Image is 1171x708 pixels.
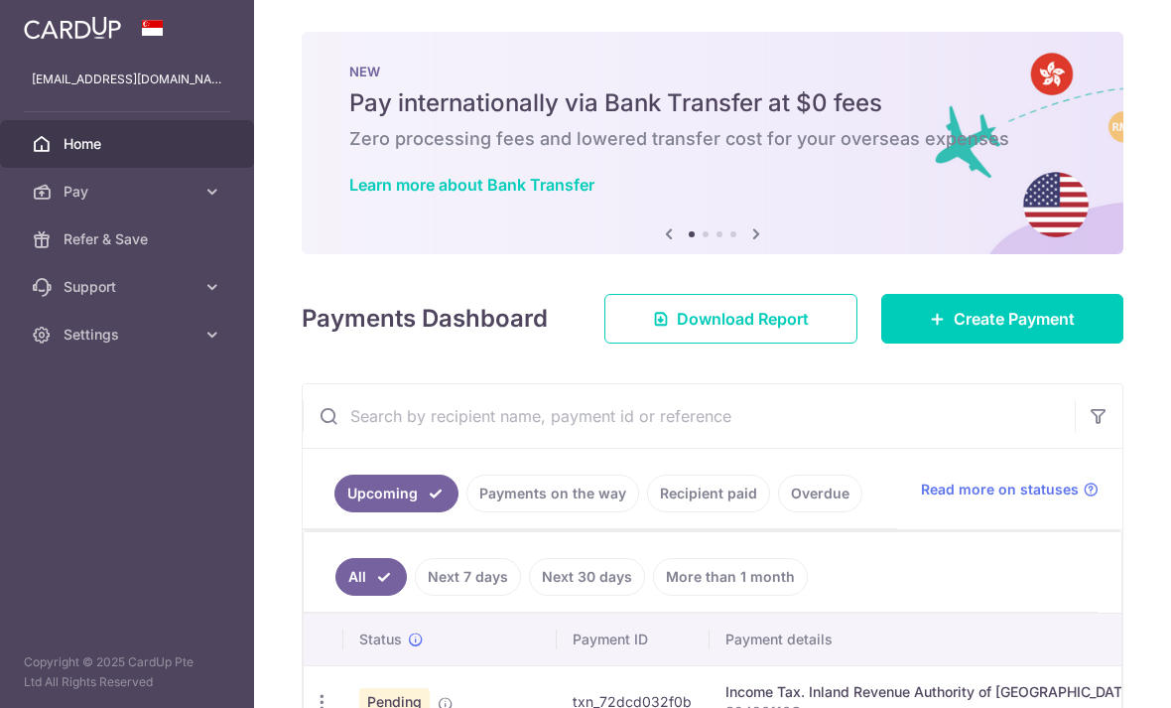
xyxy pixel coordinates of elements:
[64,229,195,249] span: Refer & Save
[32,70,222,89] p: [EMAIL_ADDRESS][DOMAIN_NAME]
[64,277,195,297] span: Support
[64,325,195,345] span: Settings
[349,64,1076,79] p: NEW
[921,480,1099,499] a: Read more on statuses
[349,127,1076,151] h6: Zero processing fees and lowered transfer cost for your overseas expenses
[529,558,645,596] a: Next 30 days
[778,475,862,512] a: Overdue
[349,175,594,195] a: Learn more about Bank Transfer
[921,480,1079,499] span: Read more on statuses
[415,558,521,596] a: Next 7 days
[653,558,808,596] a: More than 1 month
[466,475,639,512] a: Payments on the way
[954,307,1075,331] span: Create Payment
[677,307,809,331] span: Download Report
[24,16,121,40] img: CardUp
[359,630,402,649] span: Status
[64,134,195,154] span: Home
[335,558,407,596] a: All
[302,32,1123,254] img: Bank transfer banner
[881,294,1123,344] a: Create Payment
[557,614,710,665] th: Payment ID
[710,614,1152,665] th: Payment details
[725,682,1136,702] div: Income Tax. Inland Revenue Authority of [GEOGRAPHIC_DATA]
[647,475,770,512] a: Recipient paid
[303,384,1075,448] input: Search by recipient name, payment id or reference
[334,475,458,512] a: Upcoming
[302,301,548,337] h4: Payments Dashboard
[64,182,195,202] span: Pay
[349,87,1076,119] h5: Pay internationally via Bank Transfer at $0 fees
[604,294,857,344] a: Download Report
